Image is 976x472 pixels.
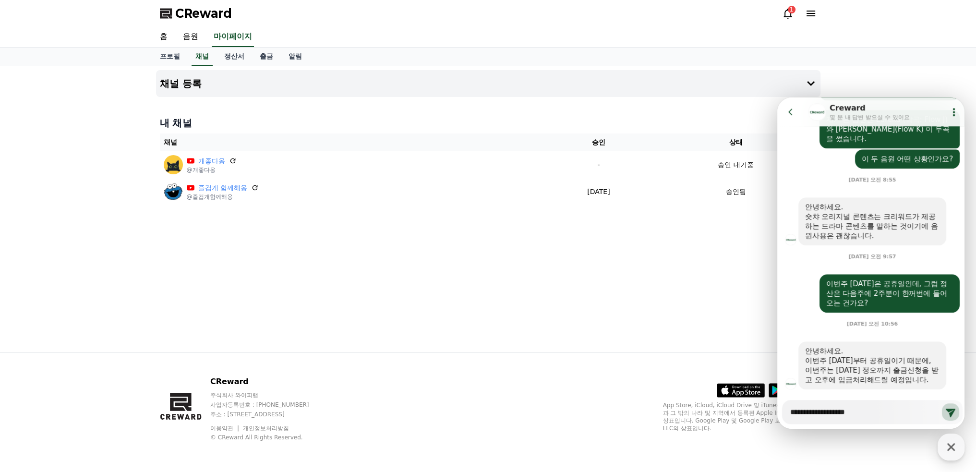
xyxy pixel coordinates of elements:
a: 채널 [192,48,213,66]
a: 홈 [152,27,175,47]
p: 승인됨 [725,187,746,197]
a: 개좋다옹 [198,156,225,166]
p: 사업자등록번호 : [PHONE_NUMBER] [210,401,327,409]
div: 1 [788,6,795,13]
a: 프로필 [152,48,188,66]
a: CReward [160,6,232,21]
th: 승인 [542,133,655,151]
a: 알림 [281,48,310,66]
button: 채널 등록 [156,70,820,97]
p: 승인 대기중 [718,160,753,170]
a: 즐겁개 함께해옹 [198,183,247,193]
a: 1 [782,8,794,19]
p: © CReward All Rights Reserved. [210,434,327,441]
p: @즐겁개함께해옹 [187,193,259,201]
h4: 채널 등록 [160,78,202,89]
p: - [546,160,651,170]
iframe: Channel chat [777,97,964,429]
p: [DATE] [546,187,651,197]
a: 이용약관 [210,425,241,432]
a: 개인정보처리방침 [243,425,289,432]
p: 주소 : [STREET_ADDRESS] [210,411,327,418]
p: 주식회사 와이피랩 [210,391,327,399]
th: 상태 [655,133,816,151]
a: 정산서 [217,48,252,66]
h4: 내 채널 [160,116,817,130]
img: 즐겁개 함께해옹 [164,182,183,201]
th: 채널 [160,133,542,151]
img: 개좋다옹 [164,155,183,174]
p: App Store, iCloud, iCloud Drive 및 iTunes Store는 미국과 그 밖의 나라 및 지역에서 등록된 Apple Inc.의 서비스 상표입니다. Goo... [663,401,817,432]
a: 마이페이지 [212,27,254,47]
p: CReward [210,376,327,387]
a: 음원 [175,27,206,47]
span: CReward [175,6,232,21]
p: @개좋다옹 [187,166,237,174]
a: 출금 [252,48,281,66]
